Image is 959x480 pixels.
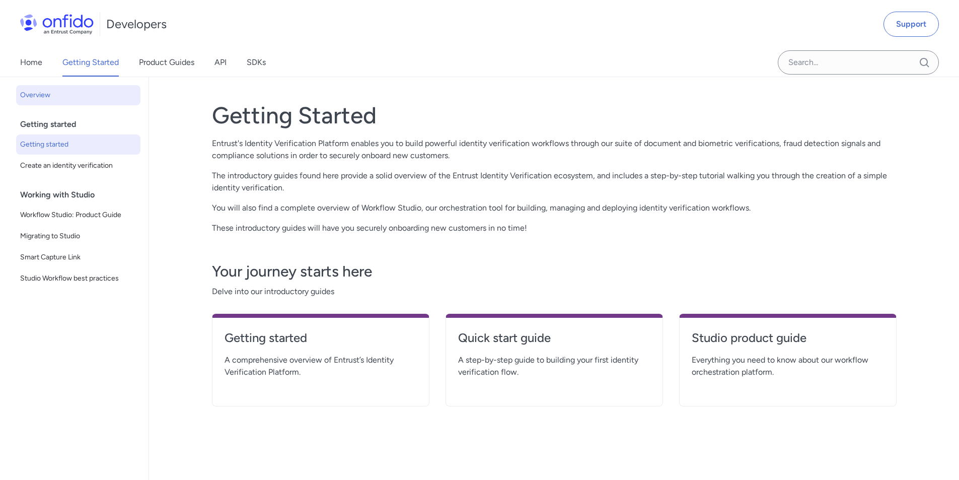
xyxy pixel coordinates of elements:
[212,261,897,282] h3: Your journey starts here
[20,139,136,151] span: Getting started
[16,205,140,225] a: Workflow Studio: Product Guide
[212,101,897,129] h1: Getting Started
[16,85,140,105] a: Overview
[62,48,119,77] a: Getting Started
[16,247,140,267] a: Smart Capture Link
[20,89,136,101] span: Overview
[692,330,884,354] a: Studio product guide
[20,272,136,285] span: Studio Workflow best practices
[16,268,140,289] a: Studio Workflow best practices
[225,330,417,346] h4: Getting started
[225,354,417,378] span: A comprehensive overview of Entrust’s Identity Verification Platform.
[20,48,42,77] a: Home
[458,330,650,354] a: Quick start guide
[692,354,884,378] span: Everything you need to know about our workflow orchestration platform.
[458,354,650,378] span: A step-by-step guide to building your first identity verification flow.
[247,48,266,77] a: SDKs
[458,330,650,346] h4: Quick start guide
[212,222,897,234] p: These introductory guides will have you securely onboarding new customers in no time!
[212,138,897,162] p: Entrust's Identity Verification Platform enables you to build powerful identity verification work...
[16,156,140,176] a: Create an identity verification
[692,330,884,346] h4: Studio product guide
[16,226,140,246] a: Migrating to Studio
[778,50,939,75] input: Onfido search input field
[106,16,167,32] h1: Developers
[212,286,897,298] span: Delve into our introductory guides
[20,160,136,172] span: Create an identity verification
[20,230,136,242] span: Migrating to Studio
[225,330,417,354] a: Getting started
[214,48,227,77] a: API
[20,185,144,205] div: Working with Studio
[212,202,897,214] p: You will also find a complete overview of Workflow Studio, our orchestration tool for building, m...
[16,134,140,155] a: Getting started
[139,48,194,77] a: Product Guides
[20,251,136,263] span: Smart Capture Link
[20,14,94,34] img: Onfido Logo
[212,170,897,194] p: The introductory guides found here provide a solid overview of the Entrust Identity Verification ...
[883,12,939,37] a: Support
[20,114,144,134] div: Getting started
[20,209,136,221] span: Workflow Studio: Product Guide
